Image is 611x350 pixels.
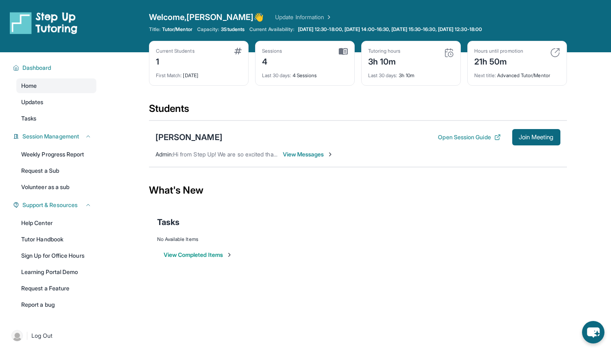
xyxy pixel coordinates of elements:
a: Learning Portal Demo [16,265,96,279]
span: Dashboard [22,64,51,72]
div: 1 [156,54,195,67]
span: | [26,331,28,341]
div: Hours until promotion [474,48,523,54]
span: Admin : [156,151,173,158]
span: Last 30 days : [368,72,398,78]
div: Sessions [262,48,282,54]
img: Chevron-Right [327,151,333,158]
span: First Match : [156,72,182,78]
div: Advanced Tutor/Mentor [474,67,560,79]
div: Current Students [156,48,195,54]
button: chat-button [582,321,604,343]
a: Sign Up for Office Hours [16,248,96,263]
img: card [444,48,454,58]
div: 21h 50m [474,54,523,67]
span: Tasks [157,216,180,228]
div: Students [149,102,567,120]
img: logo [10,11,78,34]
div: Tutoring hours [368,48,401,54]
span: Title: [149,26,160,33]
img: user-img [11,330,23,341]
div: 4 [262,54,282,67]
a: Update Information [275,13,332,21]
span: Welcome, [PERSON_NAME] 👋 [149,11,264,23]
img: card [339,48,348,55]
a: Updates [16,95,96,109]
a: Request a Feature [16,281,96,296]
div: What's New [149,172,567,208]
span: Capacity: [197,26,220,33]
img: card [234,48,242,54]
span: [DATE] 12:30-18:00, [DATE] 14:00-16:30, [DATE] 15:30-16:30, [DATE] 12:30-18:00 [298,26,482,33]
span: Tutor/Mentor [162,26,192,33]
div: 3h 10m [368,67,454,79]
a: [DATE] 12:30-18:00, [DATE] 14:00-16:30, [DATE] 15:30-16:30, [DATE] 12:30-18:00 [296,26,484,33]
span: Current Availability: [249,26,294,33]
a: Weekly Progress Report [16,147,96,162]
span: Log Out [31,332,53,340]
button: Join Meeting [512,129,560,145]
span: Support & Resources [22,201,78,209]
button: Open Session Guide [438,133,500,141]
a: Volunteer as a sub [16,180,96,194]
img: card [550,48,560,58]
a: Tasks [16,111,96,126]
span: Tasks [21,114,36,123]
span: Updates [21,98,44,106]
div: [PERSON_NAME] [156,132,222,143]
button: Dashboard [19,64,91,72]
a: Request a Sub [16,163,96,178]
img: Chevron Right [324,13,332,21]
button: Session Management [19,132,91,140]
span: Join Meeting [519,135,554,140]
button: View Completed Items [164,251,233,259]
div: [DATE] [156,67,242,79]
a: Tutor Handbook [16,232,96,247]
div: 3h 10m [368,54,401,67]
span: Last 30 days : [262,72,291,78]
span: Session Management [22,132,79,140]
span: Next title : [474,72,496,78]
span: View Messages [283,150,334,158]
a: Help Center [16,216,96,230]
button: Support & Resources [19,201,91,209]
span: Home [21,82,37,90]
div: No Available Items [157,236,559,243]
a: Report a bug [16,297,96,312]
div: 4 Sessions [262,67,348,79]
a: |Log Out [8,327,96,345]
span: 3 Students [221,26,244,33]
a: Home [16,78,96,93]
